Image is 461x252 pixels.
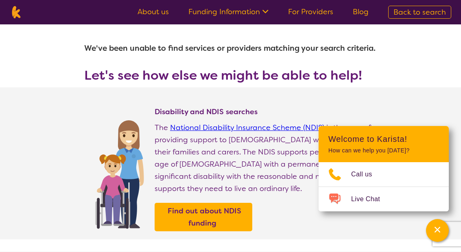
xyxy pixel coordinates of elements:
a: National Disability Insurance Scheme (NDIS) [170,123,324,133]
a: Funding Information [188,7,269,17]
p: The is the way of providing support to [DEMOGRAPHIC_DATA] with disability, their families and car... [155,122,377,195]
a: Back to search [388,6,451,19]
button: Channel Menu [426,219,449,242]
b: Find out about NDIS funding [168,206,241,228]
a: Blog [353,7,369,17]
a: Find out about NDIS funding [157,205,250,229]
img: Karista logo [10,6,22,18]
img: Find NDIS and Disability services and providers [92,115,146,229]
h3: Let's see how else we might be able to help! [84,68,377,83]
div: Channel Menu [319,126,449,211]
a: About us [138,7,169,17]
h1: We've been unable to find services or providers matching your search criteria. [84,39,377,58]
span: Back to search [393,7,446,17]
h4: Disability and NDIS searches [155,107,377,117]
span: Live Chat [351,193,390,205]
ul: Choose channel [319,162,449,211]
span: Call us [351,168,382,180]
h2: Welcome to Karista! [328,134,439,144]
a: For Providers [288,7,333,17]
p: How can we help you [DATE]? [328,147,439,154]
